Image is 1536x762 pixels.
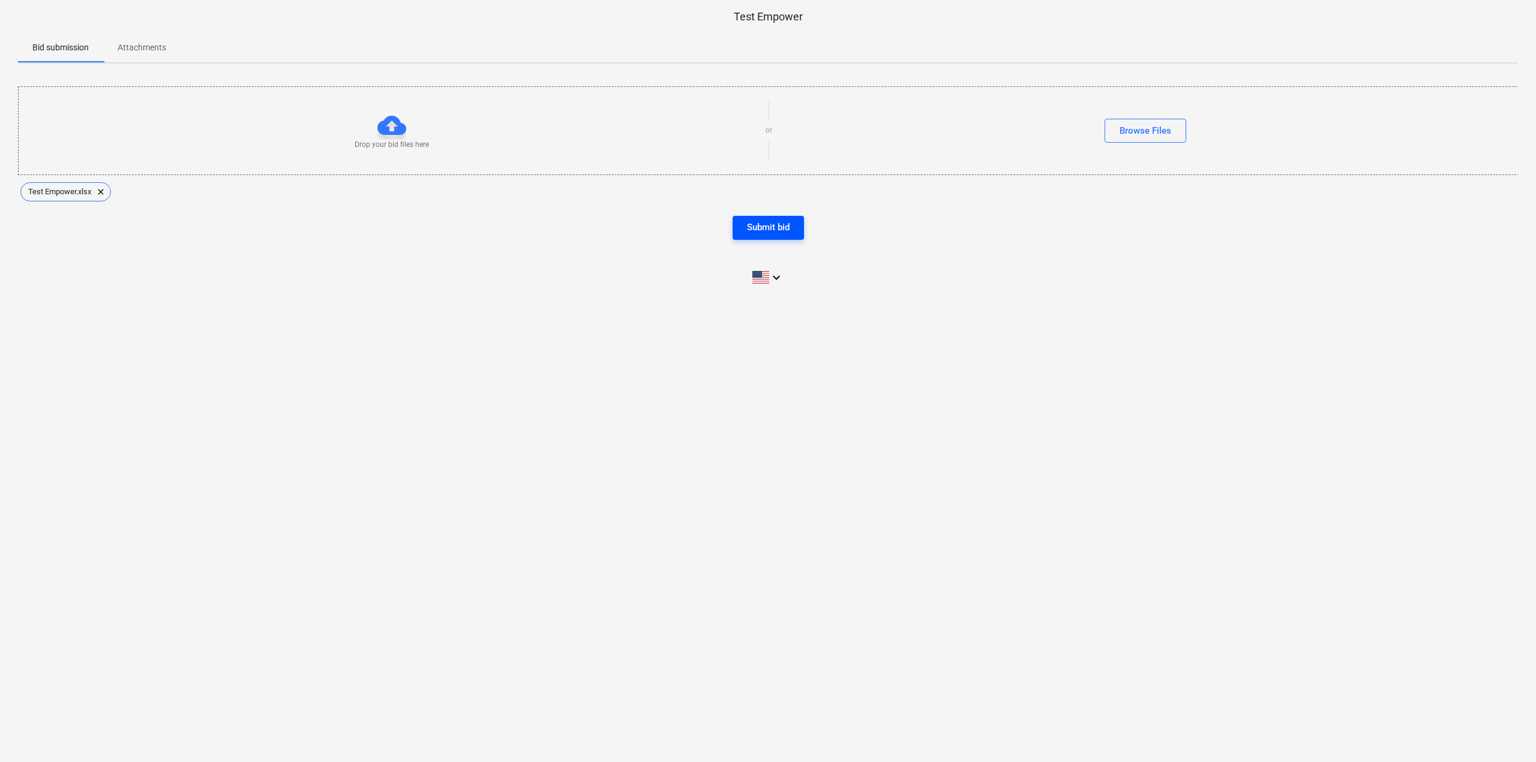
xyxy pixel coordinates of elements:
span: Test Empower.xlsx [21,187,98,196]
i: keyboard_arrow_down [769,270,784,285]
button: Browse Files [1105,119,1186,143]
div: Browse Files [1120,123,1171,138]
p: or [766,125,772,135]
button: Submit bid [733,216,804,240]
div: Submit bid [747,219,790,235]
p: Drop your bid files here [355,140,429,150]
div: Drop your bid files hereorBrowse Files [18,86,1519,174]
p: Test Empower [18,10,1518,24]
span: clear [94,185,108,199]
div: Test Empower.xlsx [20,182,111,201]
p: Bid submission [32,41,89,54]
p: Attachments [118,41,166,54]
